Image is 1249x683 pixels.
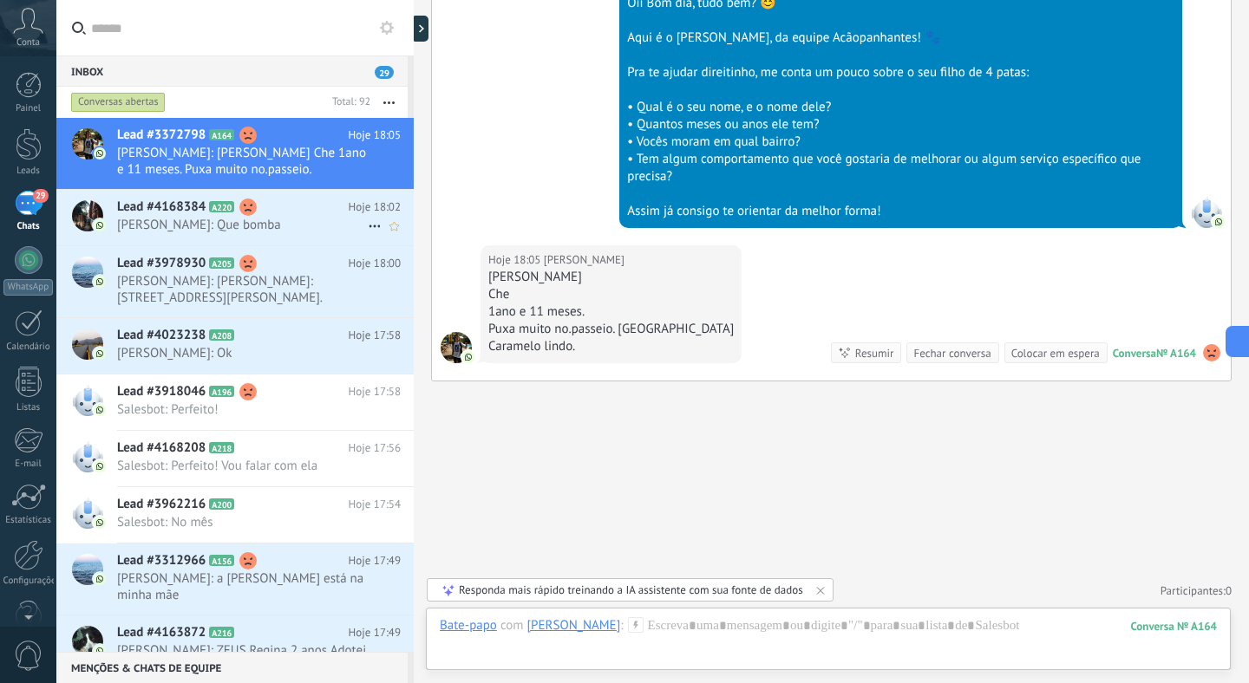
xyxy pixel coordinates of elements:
[117,514,368,530] span: Salesbot: No mês
[411,16,428,42] div: Mostrar
[620,617,623,634] span: :
[349,624,401,641] span: Hoje 17:49
[462,351,474,363] img: com.amocrm.amocrmwa.svg
[56,118,414,189] a: Lead #3372798 A164 Hoje 18:05 [PERSON_NAME]: [PERSON_NAME] Che 1ano e 11 meses. Puxa muito no.pas...
[3,103,54,114] div: Painel
[1191,197,1222,228] span: WhatsApp Lite
[1156,346,1196,361] div: № A164
[349,127,401,144] span: Hoje 18:05
[94,460,106,472] img: com.amocrm.amocrmwa.svg
[117,145,368,178] span: [PERSON_NAME]: [PERSON_NAME] Che 1ano e 11 meses. Puxa muito no.passeio. Copacabana Caramelo lindo.
[627,29,1174,47] div: Aqui é o [PERSON_NAME], da equipe Acãopanhantes! 🐾
[349,439,401,457] span: Hoje 17:56
[1113,346,1156,361] div: Conversa
[349,327,401,344] span: Hoje 17:58
[117,458,368,474] span: Salesbot: Perfeito! Vou falar com ela
[488,251,544,269] div: Hoje 18:05
[1131,619,1217,634] div: 164
[370,87,408,118] button: Mais
[209,201,234,212] span: A220
[441,332,472,363] span: Eliana Maria
[56,374,414,430] a: Lead #3918046 A196 Hoje 17:58 Salesbot: Perfeito!
[349,552,401,569] span: Hoje 17:49
[117,198,206,216] span: Lead #4168384
[3,515,54,526] div: Estatísticas
[94,276,106,288] img: com.amocrm.amocrmwa.svg
[3,576,54,587] div: Configurações
[209,555,234,566] span: A156
[33,189,48,203] span: 29
[117,383,206,400] span: Lead #3918046
[459,582,803,597] div: Responda mais rápido treinando a IA assistente com sua fonte de dados
[209,257,234,269] span: A205
[627,116,1174,133] div: •⁠ ⁠Quantos meses ou anos ele tem?
[71,92,166,113] div: Conversas abertas
[488,286,734,303] div: Che
[349,496,401,513] span: Hoje 17:54
[3,459,54,470] div: E-mail
[209,329,234,341] span: A208
[488,321,734,338] div: Puxa muito no.passeio. [GEOGRAPHIC_DATA]
[117,255,206,272] span: Lead #3978930
[117,552,206,569] span: Lead #3312966
[117,345,368,361] span: [PERSON_NAME]: Ok
[1213,216,1225,228] img: com.amocrm.amocrmwa.svg
[94,517,106,529] img: com.amocrm.amocrmwa.svg
[117,642,368,675] span: [PERSON_NAME]: ZEUS Regina 2 anos Adotei tem 1 semana Anil Muito criancao Estabanado Não obedece ...
[209,627,234,638] span: A216
[855,345,894,361] div: Resumir
[627,203,1174,220] div: Assim já consigo te orientar da melhor forma!
[117,217,368,233] span: [PERSON_NAME]: Que bomba
[94,219,106,231] img: com.amocrm.amocrmwa.svg
[56,543,414,615] a: Lead #3312966 A156 Hoje 17:49 [PERSON_NAME]: a [PERSON_NAME] está na minha mãe
[56,431,414,486] a: Lead #4168208 A218 Hoje 17:56 Salesbot: Perfeito! Vou falar com ela
[117,624,206,641] span: Lead #4163872
[1226,583,1232,598] span: 0
[3,221,54,232] div: Chats
[1161,583,1232,598] a: Participantes:0
[56,487,414,543] a: Lead #3962216 A200 Hoje 17:54 Salesbot: No mês
[117,439,206,457] span: Lead #4168208
[117,127,206,144] span: Lead #3372798
[117,327,206,344] span: Lead #4023238
[209,129,234,140] span: A164
[209,386,234,397] span: A196
[3,279,53,296] div: WhatsApp
[500,617,524,634] span: com
[94,404,106,416] img: com.amocrm.amocrmwa.svg
[56,190,414,245] a: Lead #4168384 A220 Hoje 18:02 [PERSON_NAME]: Que bomba
[209,442,234,453] span: A218
[488,338,734,355] div: Caramelo lindo.
[117,570,368,603] span: [PERSON_NAME]: a [PERSON_NAME] está na minha mãe
[349,255,401,272] span: Hoje 18:00
[3,341,54,353] div: Calendário
[117,273,368,306] span: [PERSON_NAME]: [PERSON_NAME]: [STREET_ADDRESS][PERSON_NAME].
[527,617,621,633] div: Eliana Maria
[488,303,734,321] div: 1ano e 11 meses.
[349,383,401,400] span: Hoje 17:58
[1011,345,1100,361] div: Colocar em espera
[56,246,414,317] a: Lead #3978930 A205 Hoje 18:00 [PERSON_NAME]: [PERSON_NAME]: [STREET_ADDRESS][PERSON_NAME].
[913,345,991,361] div: Fechar conversa
[325,94,370,111] div: Total: 92
[544,251,624,269] span: Eliana Maria
[56,318,414,374] a: Lead #4023238 A208 Hoje 17:58 [PERSON_NAME]: Ok
[16,37,40,49] span: Conta
[488,269,734,286] div: [PERSON_NAME]
[627,133,1174,151] div: •⁠ ⁠Vocês moram em qual bairro?
[627,99,1174,116] div: •⁠ ⁠Qual é o seu nome, e o nome dele?
[117,401,368,418] span: Salesbot: Perfeito!
[3,402,54,413] div: Listas
[94,645,106,657] img: com.amocrm.amocrmwa.svg
[209,498,234,510] span: A200
[56,55,408,87] div: Inbox
[94,573,106,585] img: com.amocrm.amocrmwa.svg
[375,66,394,79] span: 29
[117,496,206,513] span: Lead #3962216
[627,151,1174,185] div: •⁠ ⁠Tem algum comportamento que você gostaria de melhorar ou algum serviço específico que precisa?
[94,147,106,159] img: com.amocrm.amocrmwa.svg
[627,64,1174,81] div: Pra te ajudar direitinho, me conta um pouco sobre o seu filho de 4 patas:
[349,198,401,216] span: Hoje 18:02
[56,652,408,683] div: Menções & Chats de equipe
[94,348,106,360] img: com.amocrm.amocrmwa.svg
